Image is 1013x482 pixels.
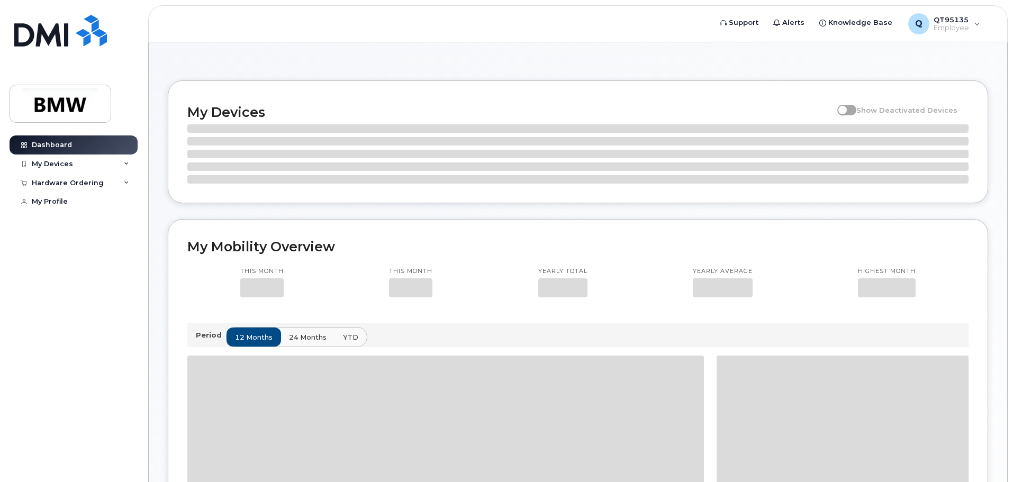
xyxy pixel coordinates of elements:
h2: My Devices [187,104,832,120]
span: Show Deactivated Devices [856,106,957,114]
span: YTD [343,332,358,342]
p: This month [240,267,284,276]
p: Yearly total [538,267,587,276]
p: Highest month [858,267,916,276]
h2: My Mobility Overview [187,239,969,254]
span: 24 months [289,332,327,342]
p: This month [389,267,432,276]
p: Yearly average [693,267,753,276]
input: Show Deactivated Devices [837,100,846,108]
p: Period [196,330,226,340]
